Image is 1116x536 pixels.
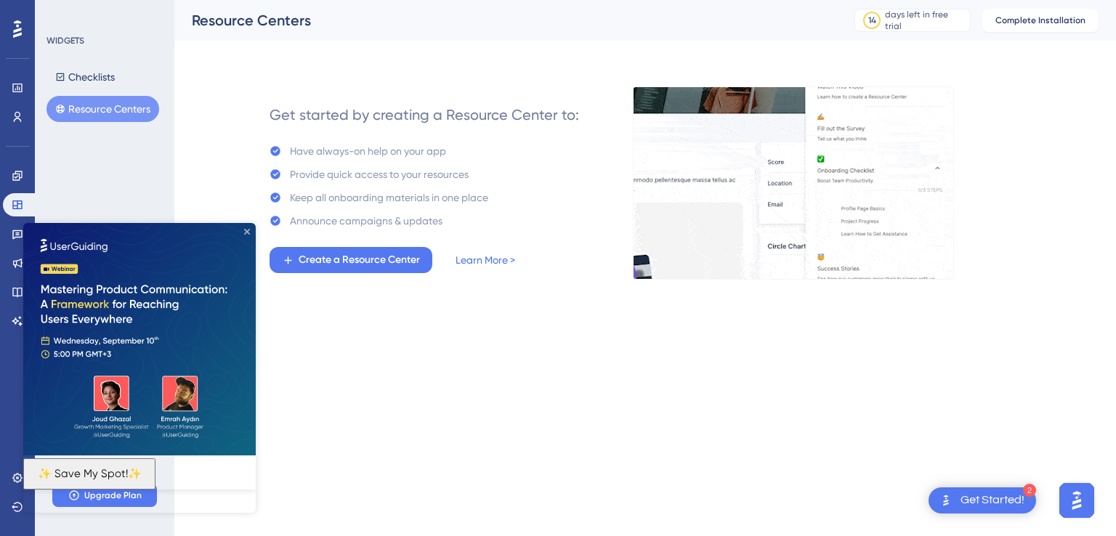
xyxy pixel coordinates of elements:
button: Checklists [46,64,124,90]
span: Create a Resource Center [299,251,420,269]
div: WIDGETS [46,35,84,46]
div: days left in free trial [885,9,966,32]
div: Keep all onboarding materials in one place [290,189,488,206]
a: Learn More > [456,251,515,269]
span: Complete Installation [995,15,1085,26]
div: 14 [868,15,876,26]
div: Have always-on help on your app [290,142,446,160]
div: Get Started! [961,492,1024,508]
img: 0356d1974f90e2cc51a660023af54dec.gif [633,86,954,280]
div: Resource Centers [192,10,818,31]
button: Create a Resource Center [270,247,432,273]
div: Provide quick access to your resources [290,166,469,183]
div: Open Get Started! checklist, remaining modules: 2 [929,487,1036,513]
img: launcher-image-alternative-text [937,492,955,509]
div: 2 [1023,484,1036,497]
iframe: To enrich screen reader interactions, please activate Accessibility in Grammarly extension settings [23,223,256,513]
iframe: UserGuiding AI Assistant Launcher [1055,479,1099,522]
div: Announce campaigns & updates [290,212,442,230]
button: Resource Centers [46,96,159,122]
button: Complete Installation [982,9,1099,32]
div: Get started by creating a Resource Center to: [270,105,579,125]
